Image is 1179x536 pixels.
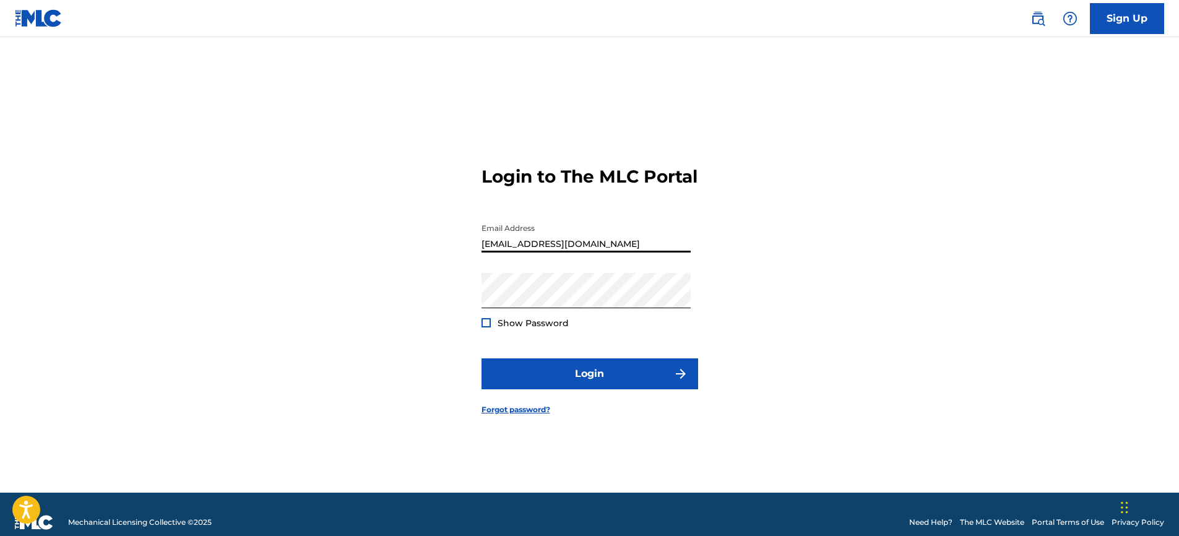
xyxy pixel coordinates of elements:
[498,318,569,329] span: Show Password
[482,404,550,415] a: Forgot password?
[909,517,952,528] a: Need Help?
[15,515,53,530] img: logo
[960,517,1024,528] a: The MLC Website
[1112,517,1164,528] a: Privacy Policy
[673,366,688,381] img: f7272a7cc735f4ea7f67.svg
[1121,489,1128,526] div: Drag
[15,9,63,27] img: MLC Logo
[68,517,212,528] span: Mechanical Licensing Collective © 2025
[1026,6,1050,31] a: Public Search
[1058,6,1082,31] div: Help
[1090,3,1164,34] a: Sign Up
[1032,517,1104,528] a: Portal Terms of Use
[482,166,697,188] h3: Login to The MLC Portal
[482,358,698,389] button: Login
[1117,477,1179,536] iframe: Chat Widget
[1030,11,1045,26] img: search
[1063,11,1078,26] img: help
